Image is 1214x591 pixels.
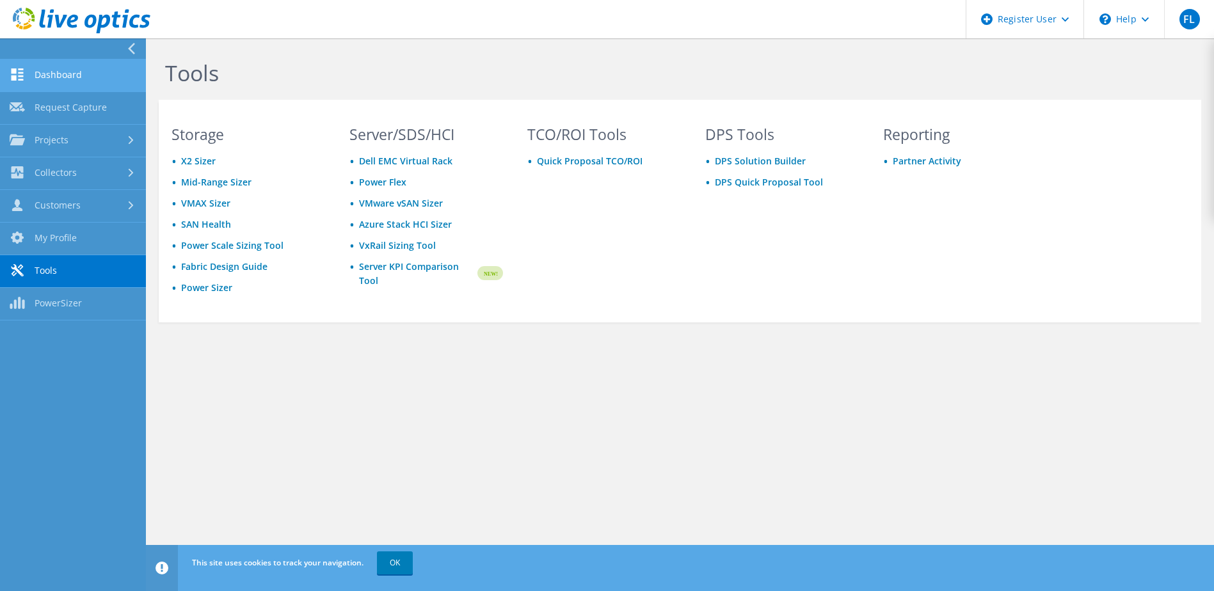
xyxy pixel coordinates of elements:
a: SAN Health [181,218,231,230]
a: DPS Quick Proposal Tool [715,176,823,188]
a: Mid-Range Sizer [181,176,252,188]
span: This site uses cookies to track your navigation. [192,557,363,568]
span: FL [1179,9,1200,29]
a: OK [377,551,413,574]
h3: Server/SDS/HCI [349,127,503,141]
a: Fabric Design Guide [181,260,268,272]
a: Azure Stack HCI Sizer [359,218,452,230]
a: Power Flex [359,176,406,188]
h1: Tools [165,59,1029,86]
svg: \n [1099,13,1111,25]
h3: Reporting [883,127,1037,141]
a: DPS Solution Builder [715,155,806,167]
a: VMAX Sizer [181,197,230,209]
img: new-badge.svg [475,258,503,288]
a: Power Scale Sizing Tool [181,239,284,251]
a: Quick Proposal TCO/ROI [537,155,643,167]
a: Dell EMC Virtual Rack [359,155,452,167]
h3: DPS Tools [705,127,859,141]
a: Power Sizer [181,281,232,294]
a: X2 Sizer [181,155,216,167]
a: VMware vSAN Sizer [359,197,443,209]
a: Partner Activity [893,155,961,167]
h3: Storage [172,127,325,141]
h3: TCO/ROI Tools [527,127,681,141]
a: Server KPI Comparison Tool [359,260,475,288]
a: VxRail Sizing Tool [359,239,436,251]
